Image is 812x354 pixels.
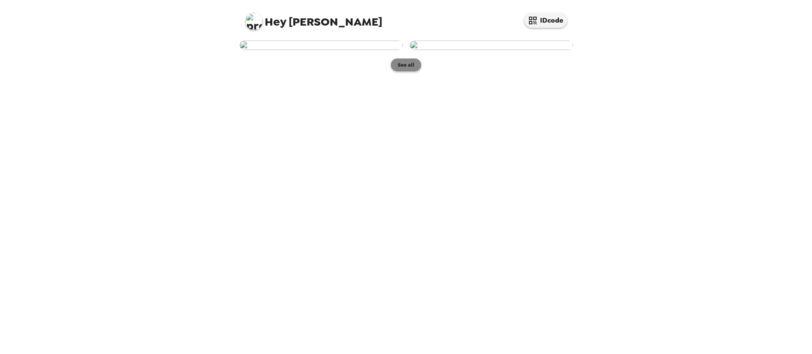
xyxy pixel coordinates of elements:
img: profile pic [245,13,263,30]
span: Hey [265,14,286,29]
img: user-259509 [410,41,573,50]
img: user-259562 [239,41,403,50]
button: IDcode [524,13,567,28]
span: [PERSON_NAME] [245,9,382,28]
button: See all [391,59,421,71]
